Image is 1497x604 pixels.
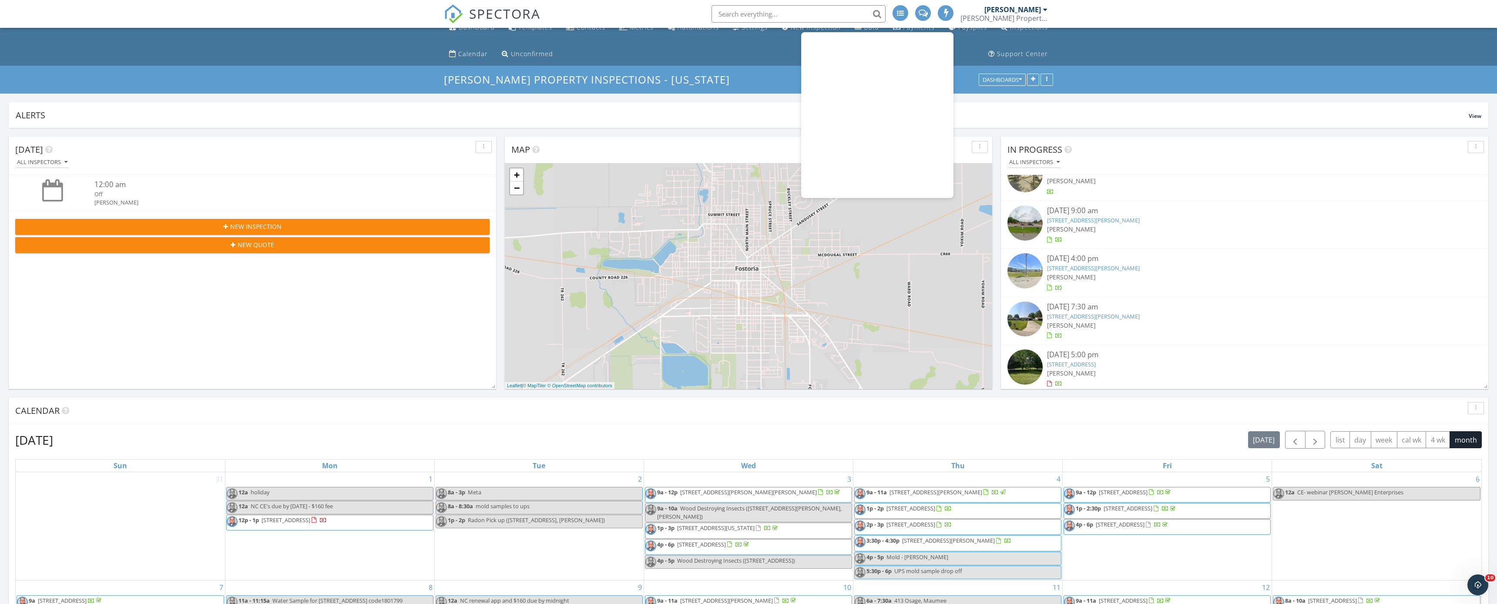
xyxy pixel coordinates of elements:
a: 9a - 12p [STREET_ADDRESS][PERSON_NAME][PERSON_NAME] [657,488,842,496]
a: 1p - 3p [STREET_ADDRESS][US_STATE] [645,523,852,538]
a: [STREET_ADDRESS][PERSON_NAME] [1047,264,1140,272]
a: [DATE] 12:00 pm [STREET_ADDRESS] [PERSON_NAME] [1007,157,1482,196]
a: SPECTORA [444,12,540,30]
button: Dashboards [979,74,1026,86]
a: [DATE] 4:00 pm [STREET_ADDRESS][PERSON_NAME] [PERSON_NAME] [1007,253,1482,292]
span: In Progress [1007,144,1062,155]
a: 3:30p - 4:30p [STREET_ADDRESS][PERSON_NAME] [854,535,1061,551]
a: 3:30p - 4:30p [STREET_ADDRESS][PERSON_NAME] [866,537,1011,544]
div: Calendar [458,50,488,58]
a: 9a - 11a [STREET_ADDRESS][PERSON_NAME] [854,487,1061,503]
a: Saturday [1369,460,1384,472]
button: New Quote [15,237,490,253]
span: Calendar [15,405,60,416]
a: 4p - 6p [STREET_ADDRESS] [1076,520,1169,528]
img: joe_kelley.jpg [645,524,656,535]
span: [STREET_ADDRESS] [1096,520,1145,528]
button: cal wk [1397,431,1427,448]
img: joe_kelley.jpg [227,502,238,513]
img: joe_kelley.jpg [227,488,238,499]
img: streetview [1007,205,1043,241]
td: Go to September 1, 2025 [225,472,434,580]
span: [STREET_ADDRESS] [1099,488,1148,496]
span: [STREET_ADDRESS][PERSON_NAME] [902,537,995,544]
img: joe_kelley.jpg [855,553,866,564]
span: [PERSON_NAME] [1047,177,1096,185]
a: Go to September 4, 2025 [1055,472,1062,486]
span: 8a - 8:30a [448,502,473,510]
a: 4p - 6p [STREET_ADDRESS] [1064,519,1271,535]
a: [DATE] 5:00 pm [STREET_ADDRESS] [PERSON_NAME] [1007,349,1482,388]
div: 12:00 am [94,179,450,190]
a: Zoom in [510,168,523,181]
td: Go to August 31, 2025 [16,472,225,580]
span: 1p - 2:30p [1076,504,1101,512]
span: Meta [468,488,481,496]
img: joe_kelley.jpg [227,516,238,527]
img: joe_kelley.jpg [436,502,447,513]
span: [STREET_ADDRESS][PERSON_NAME] [889,488,982,496]
img: joe_kelley.jpg [855,537,866,547]
div: | [505,382,614,389]
img: streetview [1007,253,1043,289]
div: [DATE] 5:00 pm [1047,349,1442,360]
a: Go to September 6, 2025 [1474,472,1481,486]
span: [PERSON_NAME] [1047,225,1096,233]
a: Zoom out [510,181,523,195]
span: Wood Destroying Insects ([STREET_ADDRESS][PERSON_NAME], [PERSON_NAME]) [657,504,842,520]
a: Go to September 11, 2025 [1051,581,1062,594]
span: 9a - 12p [1076,488,1096,496]
div: [DATE] 4:00 pm [1047,253,1442,264]
td: Go to September 3, 2025 [644,472,853,580]
a: 4p - 6p [STREET_ADDRESS] [657,540,751,548]
a: Friday [1161,460,1174,472]
span: SPECTORA [469,4,540,23]
div: [DATE] 7:30 am [1047,302,1442,312]
div: All Inspectors [17,159,67,165]
span: 4p - 6p [657,540,675,548]
button: All Inspectors [1007,157,1061,168]
a: © OpenStreetMap contributors [547,383,612,388]
a: Go to September 7, 2025 [218,581,225,594]
a: Sunday [112,460,129,472]
img: The Best Home Inspection Software - Spectora [444,4,463,23]
a: [STREET_ADDRESS][PERSON_NAME] [1047,312,1140,320]
span: View [1469,112,1481,120]
a: Go to September 5, 2025 [1264,472,1272,486]
div: [PERSON_NAME] [984,5,1041,14]
span: [STREET_ADDRESS][US_STATE] [677,524,755,532]
img: joe_kelley.jpg [855,488,866,499]
div: Unconfirmed [511,50,553,58]
a: 9a - 12p [STREET_ADDRESS] [1064,487,1271,503]
span: Mold - [PERSON_NAME] [886,553,948,561]
span: 2p - 3p [866,520,884,528]
span: holiday [251,488,269,496]
div: Dashboards [983,77,1022,83]
td: Go to September 5, 2025 [1063,472,1272,580]
a: Unconfirmed [498,46,557,62]
img: joe_kelley.jpg [855,504,866,515]
img: joe_kelley.jpg [436,488,447,499]
span: 9a - 10a [657,504,678,512]
a: [DATE] 7:30 am [STREET_ADDRESS][PERSON_NAME] [PERSON_NAME] [1007,302,1482,340]
div: Off [94,190,450,198]
div: Kelley Property Inspections, LLC [960,14,1047,23]
span: [PERSON_NAME] [1047,273,1096,281]
img: joe_kelley.jpg [1064,520,1075,531]
span: 3:30p - 4:30p [866,537,900,544]
a: Go to September 10, 2025 [842,581,853,594]
img: joe_kelley.jpg [645,557,656,567]
a: Calendar [446,46,491,62]
span: 1p - 3p [657,524,675,532]
a: Thursday [950,460,967,472]
span: UPS mold sample drop off [894,567,962,575]
img: joe_kelley.jpg [645,504,656,515]
span: 4p - 6p [1076,520,1093,528]
img: streetview [1007,349,1043,385]
iframe: Intercom live chat [1467,574,1488,595]
a: 1p - 2p [STREET_ADDRESS] [866,504,952,512]
a: Leaflet [507,383,521,388]
span: 10 [1485,574,1495,581]
span: 4p - 5p [866,553,884,561]
a: 1p - 3p [STREET_ADDRESS][US_STATE] [657,524,779,532]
